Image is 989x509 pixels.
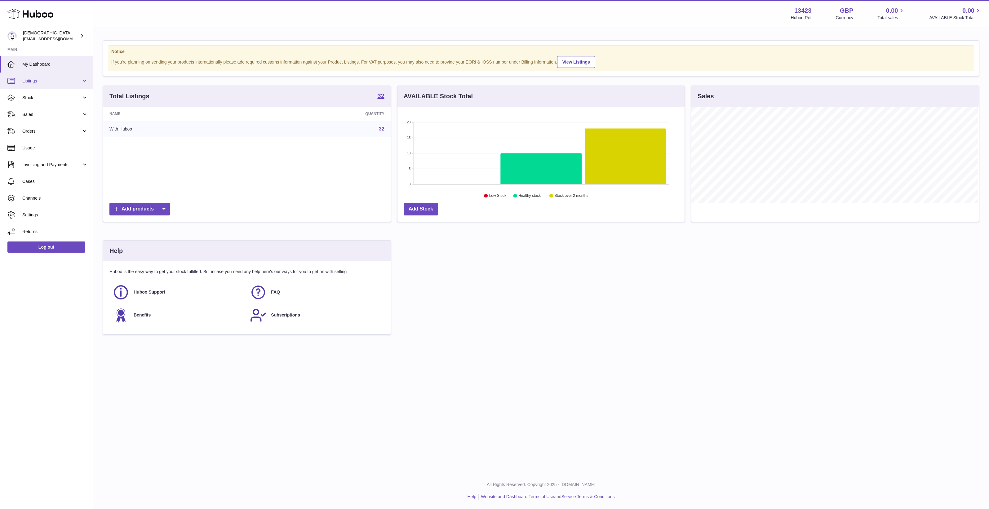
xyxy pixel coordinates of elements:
h3: AVAILABLE Stock Total [404,92,473,100]
span: Sales [22,112,82,117]
p: Huboo is the easy way to get your stock fulfilled. But incase you need any help here's our ways f... [109,269,384,275]
h3: Total Listings [109,92,149,100]
strong: GBP [840,7,853,15]
a: 0.00 AVAILABLE Stock Total [929,7,982,21]
a: 32 [377,93,384,100]
strong: 32 [377,93,384,99]
text: Stock over 2 months [554,194,588,198]
div: If you're planning on sending your products internationally please add required customs informati... [111,55,971,68]
img: internalAdmin-13423@internal.huboo.com [7,31,17,41]
text: 20 [407,120,410,124]
text: Healthy stock [518,194,541,198]
span: Settings [22,212,88,218]
span: [EMAIL_ADDRESS][DOMAIN_NAME] [23,36,91,41]
a: 0.00 Total sales [877,7,905,21]
span: Orders [22,128,82,134]
text: 5 [409,167,410,170]
text: 0 [409,182,410,186]
span: Cases [22,179,88,184]
a: Add Stock [404,203,438,215]
span: Usage [22,145,88,151]
a: Log out [7,241,85,253]
text: 10 [407,151,410,155]
a: Website and Dashboard Terms of Use [481,494,554,499]
span: Returns [22,229,88,235]
div: [DEMOGRAPHIC_DATA] [23,30,79,42]
a: Huboo Support [113,284,244,301]
a: Subscriptions [250,307,381,324]
a: Help [468,494,477,499]
h3: Sales [698,92,714,100]
a: FAQ [250,284,381,301]
span: Subscriptions [271,312,300,318]
span: Invoicing and Payments [22,162,82,168]
a: Add products [109,203,170,215]
h3: Help [109,247,123,255]
span: Total sales [877,15,905,21]
a: View Listings [557,56,595,68]
span: Channels [22,195,88,201]
div: Huboo Ref [791,15,812,21]
text: 15 [407,136,410,139]
span: FAQ [271,289,280,295]
li: and [479,494,614,500]
span: Huboo Support [134,289,165,295]
text: Low Stock [489,194,507,198]
th: Name [103,107,255,121]
th: Quantity [255,107,391,121]
td: With Huboo [103,121,255,137]
span: Benefits [134,312,151,318]
span: Listings [22,78,82,84]
a: 32 [379,126,384,131]
strong: Notice [111,49,971,55]
span: 0.00 [886,7,898,15]
span: Stock [22,95,82,101]
div: Currency [836,15,854,21]
strong: 13423 [794,7,812,15]
span: 0.00 [962,7,974,15]
a: Benefits [113,307,244,324]
span: My Dashboard [22,61,88,67]
span: AVAILABLE Stock Total [929,15,982,21]
a: Service Terms & Conditions [561,494,615,499]
p: All Rights Reserved. Copyright 2025 - [DOMAIN_NAME] [98,482,984,488]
